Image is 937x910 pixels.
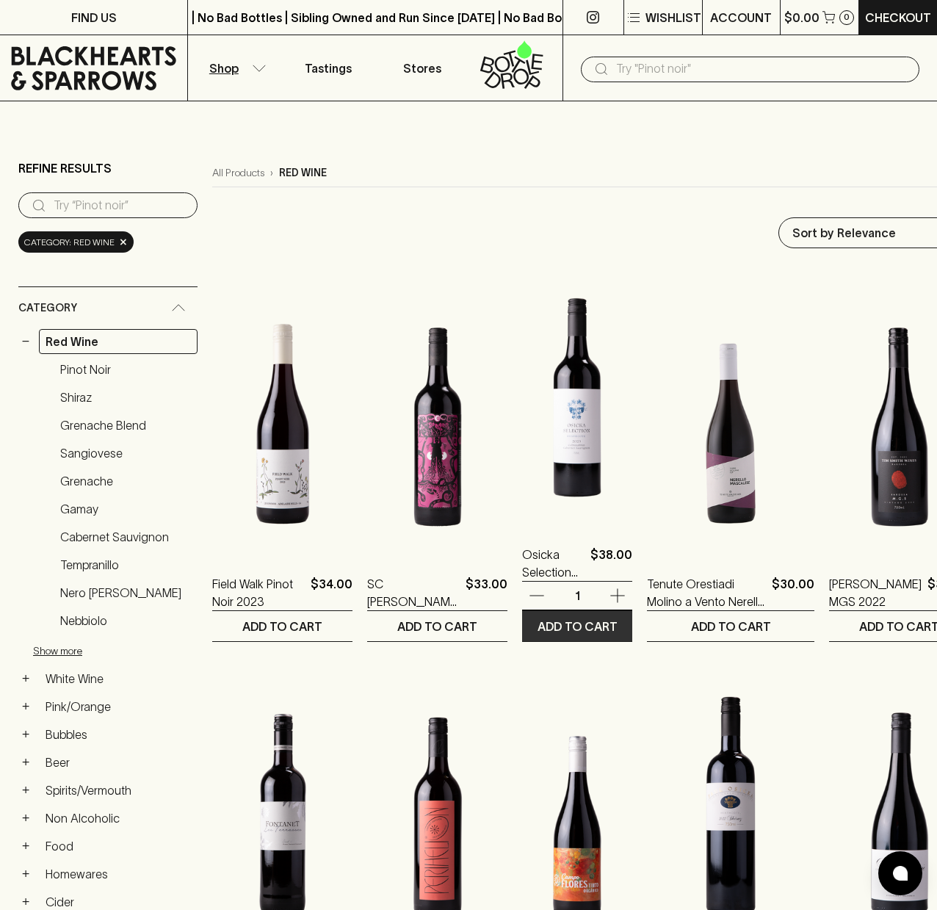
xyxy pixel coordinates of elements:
[18,159,112,177] p: Refine Results
[18,699,33,714] button: +
[522,546,585,581] a: Osicka Selection Colbinabbin ( Blue Label ) Cabernet Sauvignon 2023
[270,165,273,181] p: ›
[560,588,595,604] p: 1
[18,727,33,742] button: +
[209,59,239,77] p: Shop
[188,35,281,101] button: Shop
[538,618,618,635] p: ADD TO CART
[33,636,225,666] button: Show more
[242,618,322,635] p: ADD TO CART
[39,694,198,719] a: Pink/Orange
[792,224,896,242] p: Sort by Relevance
[18,755,33,770] button: +
[39,862,198,886] a: Homewares
[212,575,305,610] a: Field Walk Pinot Noir 2023
[18,334,33,349] button: −
[282,35,375,101] a: Tastings
[54,413,198,438] a: Grenache Blend
[54,357,198,382] a: Pinot Noir
[403,59,441,77] p: Stores
[522,611,632,641] button: ADD TO CART
[54,194,186,217] input: Try “Pinot noir”
[212,165,264,181] a: All Products
[367,611,507,641] button: ADD TO CART
[119,234,128,250] span: ×
[18,287,198,329] div: Category
[645,9,701,26] p: Wishlist
[54,580,198,605] a: Nero [PERSON_NAME]
[39,806,198,831] a: Non Alcoholic
[54,385,198,410] a: Shiraz
[784,9,820,26] p: $0.00
[54,552,198,577] a: Tempranillo
[18,299,77,317] span: Category
[212,611,352,641] button: ADD TO CART
[54,524,198,549] a: Cabernet Sauvignon
[18,783,33,798] button: +
[710,9,772,26] p: ACCOUNT
[24,235,115,250] span: Category: red wine
[54,469,198,494] a: Grenache
[466,575,507,610] p: $33.00
[71,9,117,26] p: FIND US
[647,611,814,641] button: ADD TO CART
[54,608,198,633] a: Nebbiolo
[212,296,352,553] img: Field Walk Pinot Noir 2023
[616,57,908,81] input: Try "Pinot noir"
[691,618,771,635] p: ADD TO CART
[367,296,507,553] img: SC Pannell Basso Grenache 2021
[647,575,766,610] a: Tenute Orestiadi Molino a Vento Nerello Mascalese 2022
[522,267,632,524] img: Osicka Selection Colbinabbin ( Blue Label ) Cabernet Sauvignon 2023
[829,575,922,610] a: [PERSON_NAME] MGS 2022
[375,35,468,101] a: Stores
[772,575,814,610] p: $30.00
[18,867,33,881] button: +
[367,575,460,610] a: SC [PERSON_NAME] Grenache 2021
[311,575,352,610] p: $34.00
[18,839,33,853] button: +
[590,546,632,581] p: $38.00
[39,834,198,859] a: Food
[39,329,198,354] a: Red Wine
[844,13,850,21] p: 0
[279,165,327,181] p: red wine
[865,9,931,26] p: Checkout
[397,618,477,635] p: ADD TO CART
[39,750,198,775] a: Beer
[305,59,352,77] p: Tastings
[893,866,908,881] img: bubble-icon
[18,895,33,909] button: +
[54,441,198,466] a: Sangiovese
[54,496,198,521] a: Gamay
[18,671,33,686] button: +
[39,666,198,691] a: White Wine
[39,722,198,747] a: Bubbles
[18,811,33,826] button: +
[647,296,814,553] img: Tenute Orestiadi Molino a Vento Nerello Mascalese 2022
[39,778,198,803] a: Spirits/Vermouth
